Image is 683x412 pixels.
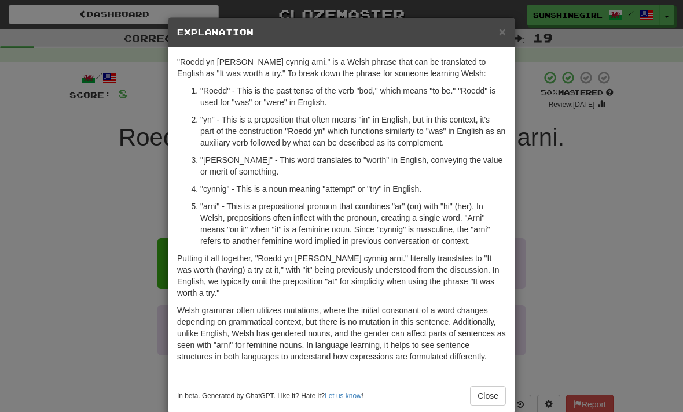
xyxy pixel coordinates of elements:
h5: Explanation [177,27,506,38]
button: Close [470,386,506,406]
a: Let us know [325,392,361,400]
p: "cynnig" - This is a noun meaning "attempt" or "try" in English. [200,183,506,195]
p: Putting it all together, "Roedd yn [PERSON_NAME] cynnig arni." literally translates to "It was wo... [177,253,506,299]
p: "Roedd yn [PERSON_NAME] cynnig arni." is a Welsh phrase that can be translated to English as "It ... [177,56,506,79]
p: "Roedd" - This is the past tense of the verb "bod," which means "to be." "Roedd" is used for "was... [200,85,506,108]
small: In beta. Generated by ChatGPT. Like it? Hate it? ! [177,391,363,401]
p: "yn" - This is a preposition that often means "in" in English, but in this context, it's part of ... [200,114,506,149]
p: Welsh grammar often utilizes mutations, where the initial consonant of a word changes depending o... [177,305,506,362]
p: "arni" - This is a prepositional pronoun that combines "ar" (on) with "hi" (her). In Welsh, prepo... [200,201,506,247]
p: "[PERSON_NAME]" - This word translates to "worth" in English, conveying the value or merit of som... [200,154,506,177]
button: Close [499,25,506,38]
span: × [499,25,506,38]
